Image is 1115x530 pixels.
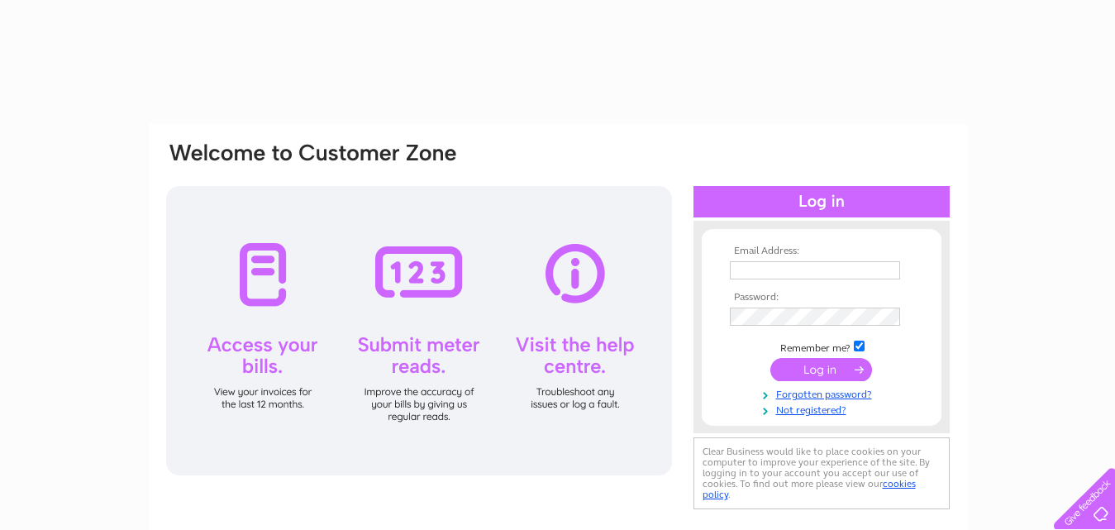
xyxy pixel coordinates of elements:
[730,401,917,417] a: Not registered?
[726,246,917,257] th: Email Address:
[703,478,916,500] a: cookies policy
[730,385,917,401] a: Forgotten password?
[770,358,872,381] input: Submit
[726,292,917,303] th: Password:
[693,437,950,509] div: Clear Business would like to place cookies on your computer to improve your experience of the sit...
[726,338,917,355] td: Remember me?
